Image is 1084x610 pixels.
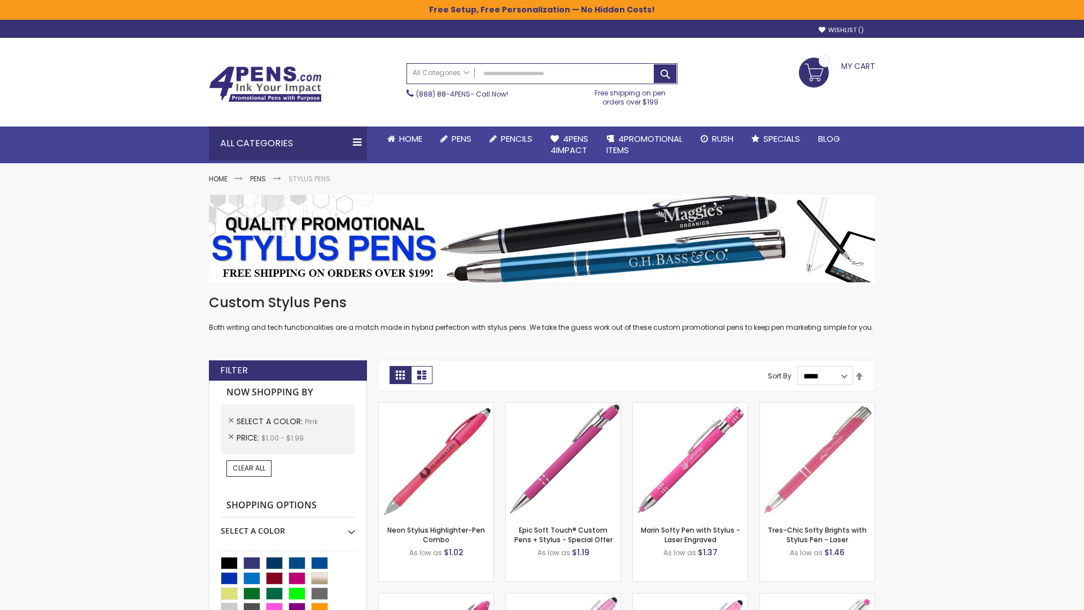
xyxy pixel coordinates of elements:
[431,127,480,151] a: Pens
[514,525,613,544] a: Epic Soft Touch® Custom Pens + Stylus - Special Offer
[633,593,748,603] a: Ellipse Stylus Pen - ColorJet-Pink
[809,127,849,151] a: Blog
[209,294,875,312] h1: Custom Stylus Pens
[818,133,840,145] span: Blog
[209,294,875,333] div: Both writing and tech functionalities are a match made in hybrid perfection with stylus pens. We ...
[387,525,485,544] a: Neon Stylus Highlighter-Pen Combo
[541,127,597,163] a: 4Pens4impact
[572,547,589,558] span: $1.19
[768,371,792,381] label: Sort By
[663,548,696,557] span: As low as
[220,364,248,377] strong: Filter
[641,525,740,544] a: Marin Softy Pen with Stylus - Laser Engraved
[416,89,508,99] span: - Call Now!
[209,195,875,282] img: Stylus Pens
[452,133,471,145] span: Pens
[550,133,588,156] span: 4Pens 4impact
[819,26,864,34] a: Wishlist
[221,517,355,537] div: Select A Color
[379,403,493,517] img: Neon Stylus Highlighter-Pen Combo-Pink
[692,127,742,151] a: Rush
[416,89,470,99] a: (888) 88-4PENS
[506,403,620,517] img: 4P-MS8B-Pink
[444,547,464,558] span: $1.02
[506,593,620,603] a: Ellipse Stylus Pen - LaserMax-Pink
[399,133,422,145] span: Home
[698,547,718,558] span: $1.37
[378,127,431,151] a: Home
[221,494,355,518] strong: Shopping Options
[537,548,570,557] span: As low as
[226,460,272,476] a: Clear All
[413,68,469,77] span: All Categories
[221,381,355,404] strong: Now Shopping by
[209,127,367,160] div: All Categories
[305,417,318,426] span: Pink
[633,403,748,517] img: Marin Softy Pen with Stylus - Laser Engraved-Pink
[506,402,620,412] a: 4P-MS8B-Pink
[209,66,322,102] img: 4Pens Custom Pens and Promotional Products
[407,64,475,82] a: All Categories
[237,416,305,427] span: Select A Color
[250,174,266,184] a: Pens
[760,402,875,412] a: Tres-Chic Softy Brights with Stylus Pen - Laser-Pink
[209,174,228,184] a: Home
[379,593,493,603] a: Ellipse Softy Brights with Stylus Pen - Laser-Pink
[824,547,845,558] span: $1.46
[712,133,733,145] span: Rush
[289,174,330,184] strong: Stylus Pens
[237,432,261,443] span: Price
[409,548,442,557] span: As low as
[763,133,800,145] span: Specials
[790,548,823,557] span: As low as
[480,127,541,151] a: Pencils
[390,366,411,384] strong: Grid
[760,593,875,603] a: Tres-Chic Softy with Stylus Top Pen - ColorJet-Pink
[233,463,265,473] span: Clear All
[606,133,683,156] span: 4PROMOTIONAL ITEMS
[583,84,678,107] div: Free shipping on pen orders over $199
[379,402,493,412] a: Neon Stylus Highlighter-Pen Combo-Pink
[597,127,692,163] a: 4PROMOTIONALITEMS
[501,133,532,145] span: Pencils
[760,403,875,517] img: Tres-Chic Softy Brights with Stylus Pen - Laser-Pink
[261,433,304,443] span: $1.00 - $1.99
[768,525,867,544] a: Tres-Chic Softy Brights with Stylus Pen - Laser
[633,402,748,412] a: Marin Softy Pen with Stylus - Laser Engraved-Pink
[742,127,809,151] a: Specials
